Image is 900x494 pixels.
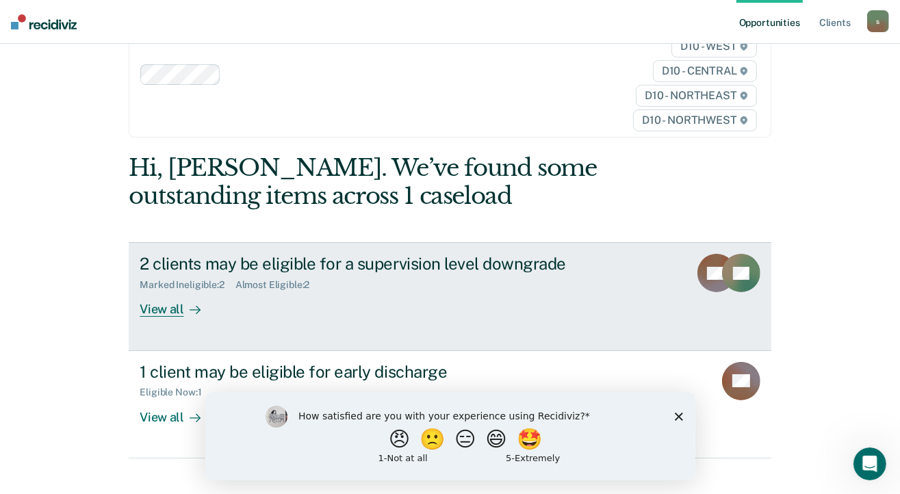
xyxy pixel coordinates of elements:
span: D10 - NORTHWEST [633,109,756,131]
a: 2 clients may be eligible for a supervision level downgradeMarked Ineligible:2Almost Eligible:2Vi... [129,242,771,350]
iframe: Survey by Kim from Recidiviz [205,392,695,480]
button: s [867,10,889,32]
div: 1 client may be eligible for early discharge [140,362,620,382]
span: D10 - CENTRAL [653,60,757,82]
div: View all [140,398,216,425]
img: Recidiviz [11,14,77,29]
div: Marked Ineligible : 2 [140,279,235,291]
div: Hi, [PERSON_NAME]. We’ve found some outstanding items across 1 caseload [129,154,643,210]
div: View all [140,291,216,317]
div: Almost Eligible : 2 [235,279,321,291]
div: Eligible Now : 1 [140,387,212,398]
span: D10 - NORTHEAST [636,85,756,107]
div: 2 clients may be eligible for a supervision level downgrade [140,254,620,274]
a: 1 client may be eligible for early dischargeEligible Now:1View all [129,351,771,458]
span: D10 - WEST [671,36,756,57]
iframe: Intercom live chat [853,447,886,480]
